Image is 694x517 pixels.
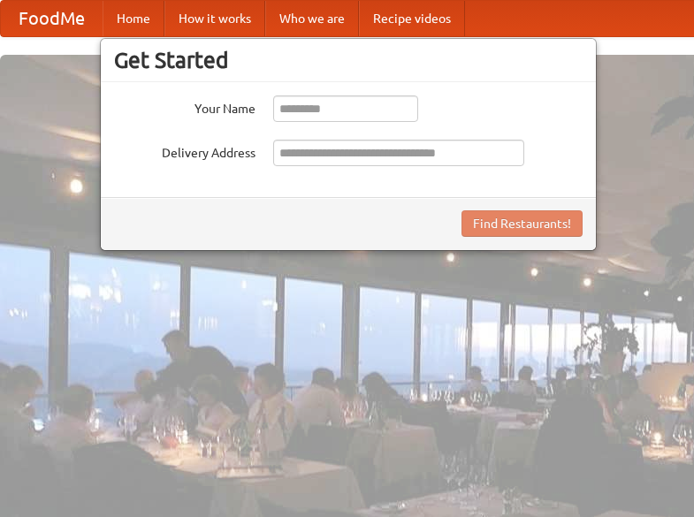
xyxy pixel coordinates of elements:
[359,1,465,36] a: Recipe videos
[265,1,359,36] a: Who we are
[461,210,583,237] button: Find Restaurants!
[114,95,255,118] label: Your Name
[114,47,583,73] h3: Get Started
[114,140,255,162] label: Delivery Address
[164,1,265,36] a: How it works
[103,1,164,36] a: Home
[1,1,103,36] a: FoodMe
